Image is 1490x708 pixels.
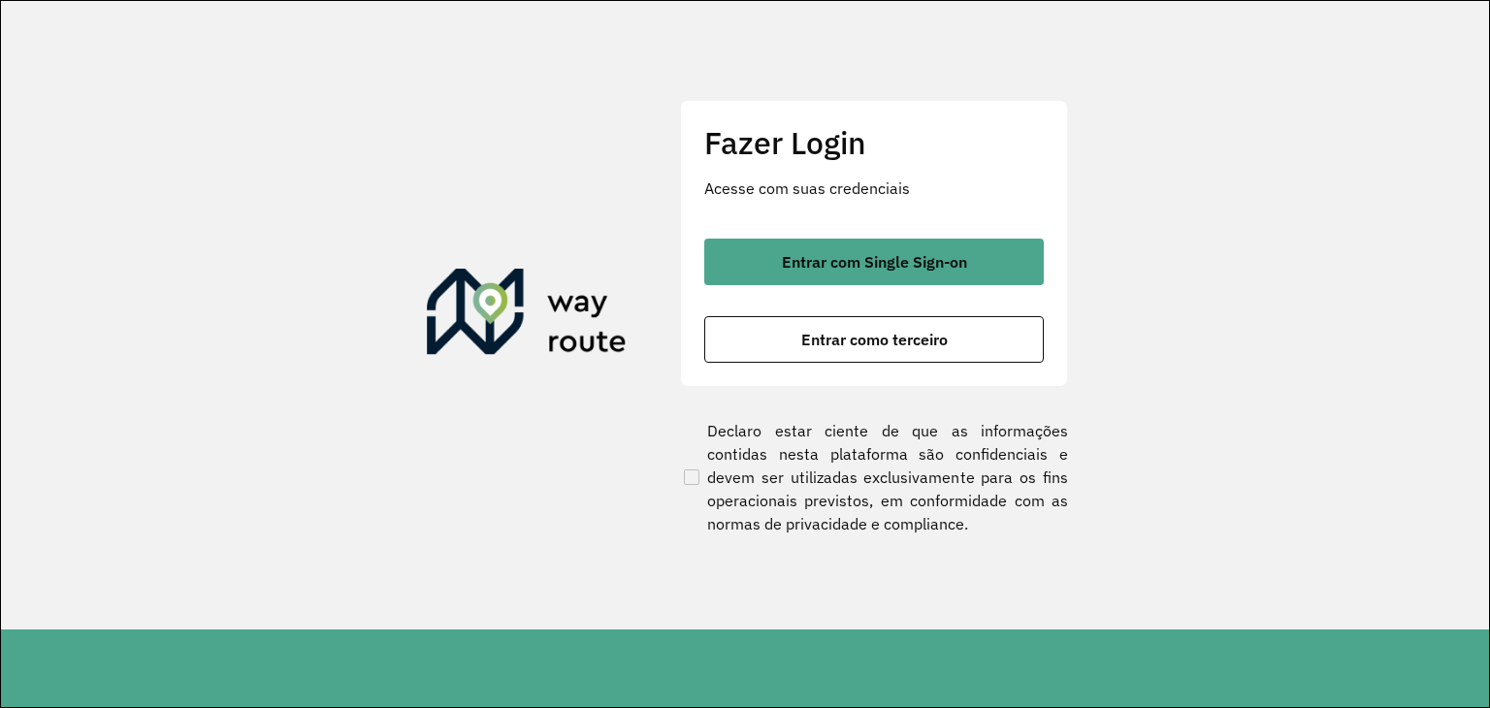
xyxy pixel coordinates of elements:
p: Acesse com suas credenciais [704,177,1044,200]
button: button [704,239,1044,285]
img: Roteirizador AmbevTech [427,269,627,362]
button: button [704,316,1044,363]
h2: Fazer Login [704,124,1044,161]
span: Entrar com Single Sign-on [782,254,967,270]
span: Entrar como terceiro [801,332,948,347]
label: Declaro estar ciente de que as informações contidas nesta plataforma são confidenciais e devem se... [680,419,1068,535]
